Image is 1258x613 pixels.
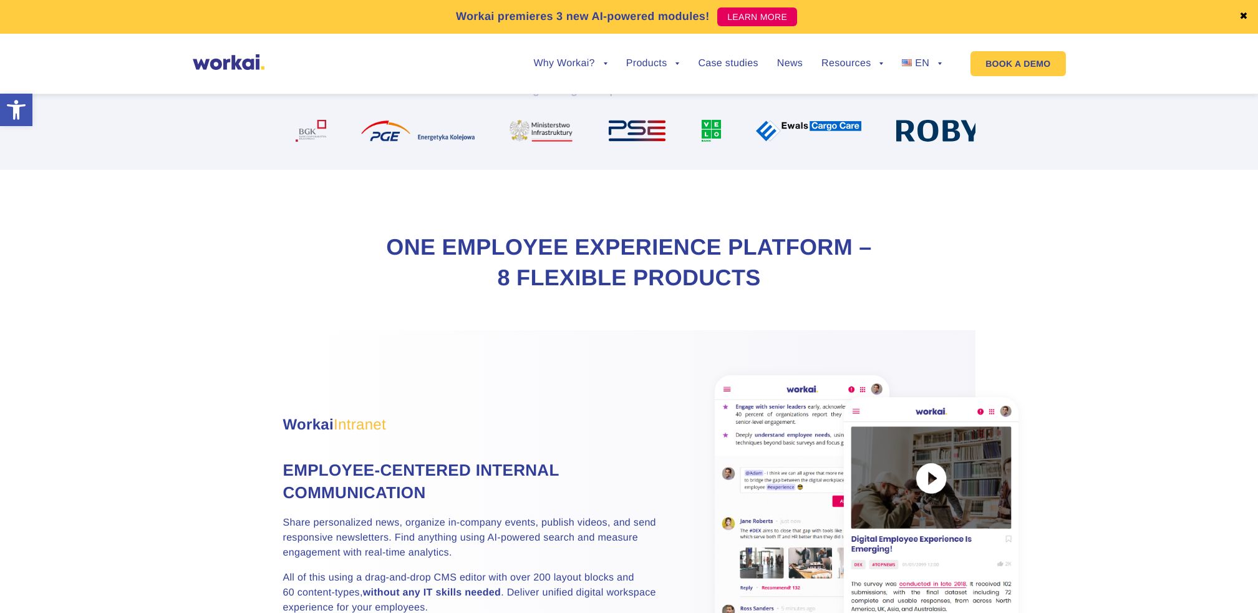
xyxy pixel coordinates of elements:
a: ✖ [1239,12,1248,22]
p: Share personalized news, organize in-company events, publish videos, and send responsive newslett... [283,516,657,561]
a: BOOK A DEMO [970,51,1065,76]
h3: Workai [283,414,657,436]
h2: One Employee Experience Platform – 8 flexible products [380,232,879,293]
a: Resources [821,59,883,69]
p: Workai premieres 3 new AI-powered modules! [456,8,710,25]
span: EN [915,58,929,69]
a: Case studies [698,59,758,69]
a: LEARN MORE [717,7,797,26]
a: Why Workai? [533,59,607,69]
strong: without any IT skills needed [363,587,501,598]
a: Products [626,59,680,69]
span: Intranet [334,416,386,433]
i: and small businesses [644,84,763,96]
a: News [777,59,803,69]
h4: Employee-centered internal communication [283,459,657,504]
